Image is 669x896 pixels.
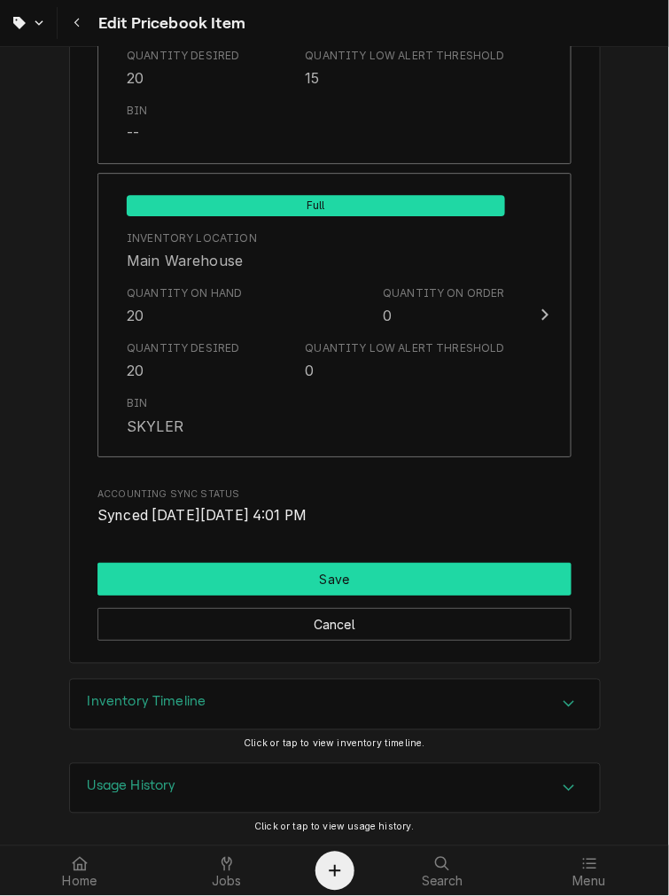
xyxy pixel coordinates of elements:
div: Bin [127,103,147,144]
a: Jobs [154,850,299,892]
button: Navigate back [61,7,93,39]
a: Home [7,850,152,892]
div: Usage History [69,763,601,814]
div: 0 [383,305,392,326]
div: Full [127,193,505,216]
div: Quantity Low Alert Threshold [306,340,505,356]
div: Accordion Header [70,764,600,814]
span: Synced [DATE][DATE] 4:01 PM [97,507,307,524]
div: Quantity Low Alert Threshold [306,340,505,381]
div: Button Group Row [97,596,572,641]
span: Accounting Sync Status [97,505,572,526]
div: Quantity on Hand [127,285,243,301]
div: Quantity Low Alert Threshold [306,48,505,64]
div: Accounting Sync Status [97,487,572,526]
div: 20 [127,67,144,89]
div: Quantity Low Alert Threshold [306,48,505,89]
span: Accounting Sync Status [97,487,572,502]
button: Create Object [315,852,354,891]
span: Edit Pricebook Item [93,12,245,35]
div: Button Group [97,563,572,641]
div: 0 [306,360,315,381]
span: Click or tap to view inventory timeline. [244,737,424,749]
button: Accordion Details Expand Trigger [70,680,600,729]
button: Accordion Details Expand Trigger [70,764,600,814]
div: Bin [127,395,147,411]
span: Jobs [212,875,242,889]
div: 15 [306,67,320,89]
div: Accordion Header [70,680,600,729]
div: Quantity Desired [127,48,240,89]
span: Search [422,875,463,889]
h3: Inventory Timeline [88,694,206,711]
button: Cancel [97,608,572,641]
span: Click or tap to view usage history. [254,821,415,832]
div: SKYLER [127,416,183,437]
div: Quantity Desired [127,340,240,356]
div: Quantity Desired [127,48,240,64]
div: Quantity on Order [383,285,505,326]
div: 20 [127,305,144,326]
div: Quantity on Order [383,285,505,301]
a: Search [370,850,516,892]
div: Inventory Location [127,230,257,246]
div: Bin [127,395,183,436]
div: Bin [127,103,147,119]
span: Menu [573,875,606,889]
h3: Usage History [88,778,176,795]
div: Main Warehouse [127,250,243,271]
span: Full [127,195,505,216]
div: -- [127,122,139,144]
button: Save [97,563,572,596]
button: Update Inventory Level [97,173,572,457]
a: Menu [517,850,662,892]
div: Quantity on Hand [127,285,243,326]
div: 20 [127,360,144,381]
div: Quantity Desired [127,340,240,381]
div: Button Group Row [97,563,572,596]
span: Home [63,875,97,889]
div: Inventory Timeline [69,679,601,730]
a: Go to Parts & Materials [4,7,53,39]
div: Location [127,230,257,271]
